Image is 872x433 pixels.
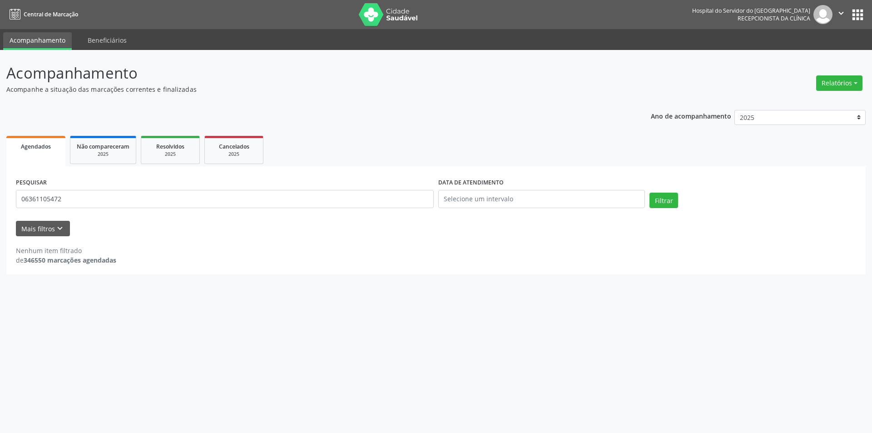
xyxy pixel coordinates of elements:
[148,151,193,158] div: 2025
[832,5,850,24] button: 
[816,75,862,91] button: Relatórios
[6,62,608,85] p: Acompanhamento
[813,5,832,24] img: img
[3,32,72,50] a: Acompanhamento
[219,143,249,150] span: Cancelados
[81,32,133,48] a: Beneficiários
[16,190,434,208] input: Nome, código do beneficiário ou CPF
[77,143,129,150] span: Não compareceram
[16,221,70,237] button: Mais filtroskeyboard_arrow_down
[24,256,116,264] strong: 346550 marcações agendadas
[16,255,116,265] div: de
[6,85,608,94] p: Acompanhe a situação das marcações correntes e finalizadas
[738,15,810,22] span: Recepcionista da clínica
[438,176,504,190] label: DATA DE ATENDIMENTO
[16,246,116,255] div: Nenhum item filtrado
[836,8,846,18] i: 
[692,7,810,15] div: Hospital do Servidor do [GEOGRAPHIC_DATA]
[649,193,678,208] button: Filtrar
[156,143,184,150] span: Resolvidos
[21,143,51,150] span: Agendados
[77,151,129,158] div: 2025
[24,10,78,18] span: Central de Marcação
[211,151,257,158] div: 2025
[16,176,47,190] label: PESQUISAR
[850,7,866,23] button: apps
[6,7,78,22] a: Central de Marcação
[651,110,731,121] p: Ano de acompanhamento
[438,190,645,208] input: Selecione um intervalo
[55,224,65,234] i: keyboard_arrow_down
